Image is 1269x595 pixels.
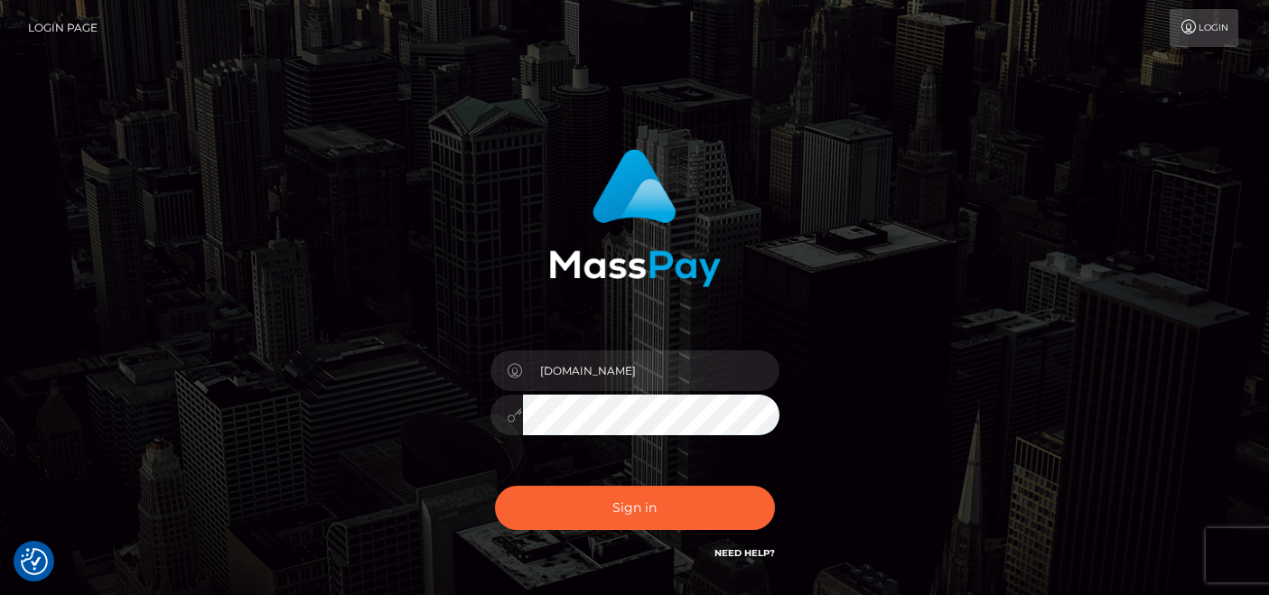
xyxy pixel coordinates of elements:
[495,486,775,530] button: Sign in
[523,350,779,391] input: Username...
[549,149,721,287] img: MassPay Login
[21,548,48,575] img: Revisit consent button
[714,547,775,559] a: Need Help?
[28,9,98,47] a: Login Page
[21,548,48,575] button: Consent Preferences
[1170,9,1238,47] a: Login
